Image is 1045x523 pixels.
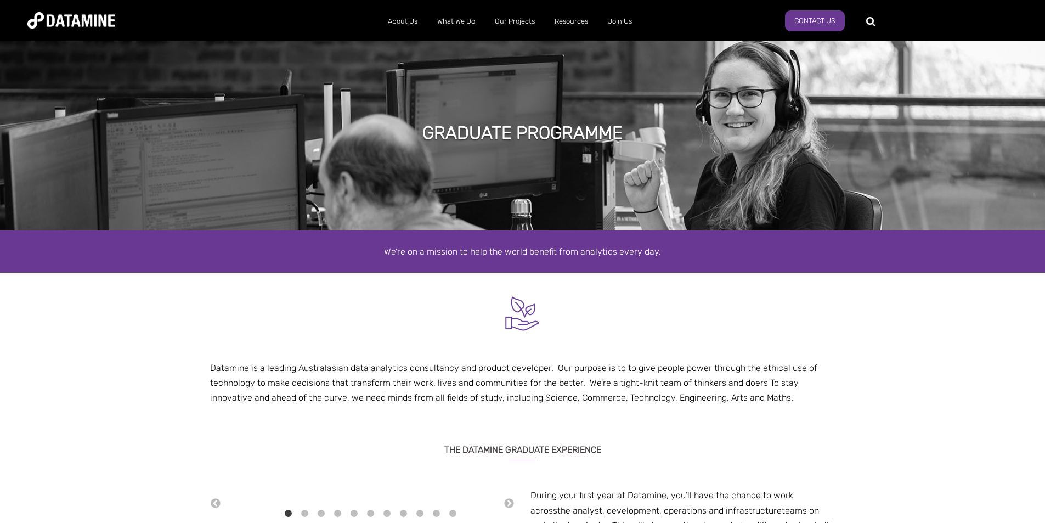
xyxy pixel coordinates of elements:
[545,7,598,36] a: Resources
[348,508,359,519] button: 5
[398,508,409,519] button: 8
[210,361,835,406] p: Datamine is a leading Australasian data analytics consultancy and product developer. Our purpose ...
[299,508,310,519] button: 2
[447,508,458,519] button: 11
[283,508,293,519] button: 1
[785,10,845,31] a: Contact Us
[381,508,392,519] button: 7
[422,121,623,145] h1: GRADUATE Programme
[210,431,835,460] h3: The Datamine Graduate Experience
[414,508,425,519] button: 9
[431,508,442,519] button: 10
[27,12,115,29] img: Datamine
[332,508,343,519] button: 4
[485,7,545,36] a: Our Projects
[210,498,221,510] button: ←
[504,498,515,510] button: →
[365,508,376,519] button: 6
[502,293,543,334] img: Mentor
[598,7,642,36] a: Join Us
[378,7,427,36] a: About Us
[315,508,326,519] button: 3
[557,505,782,516] span: the analyst, development, operations and infrastructure
[427,7,485,36] a: What We Do
[210,244,835,259] div: We’re on a mission to help the world benefit from analytics every day.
